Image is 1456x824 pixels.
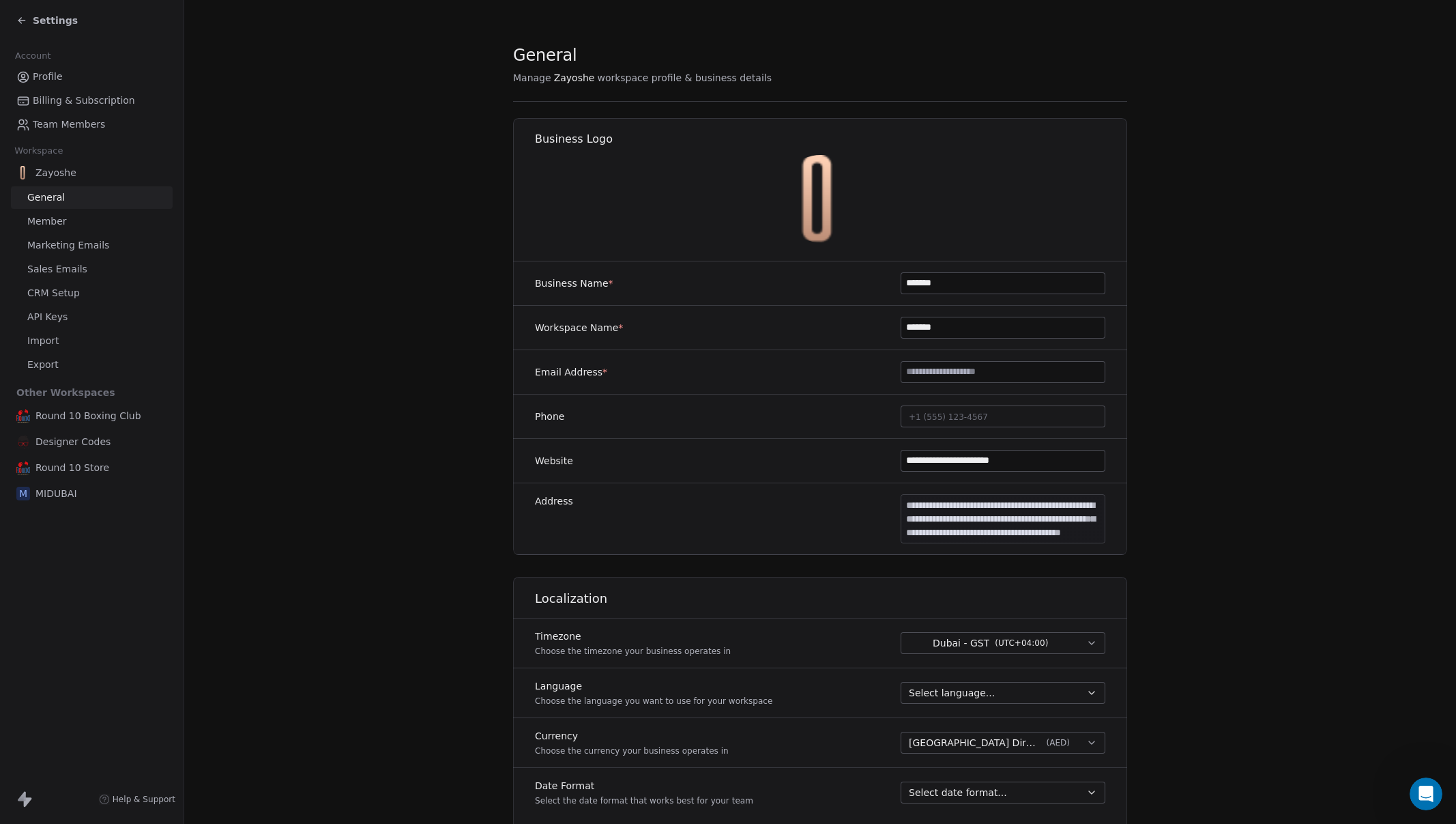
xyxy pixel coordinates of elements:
button: go back [9,5,35,31]
label: Workspace Name [535,321,623,335]
span: Account [9,46,57,66]
div: Abdul says… [11,205,262,299]
p: Choose the currency your business operates in [535,745,729,756]
span: General [27,190,65,205]
span: API Keys [27,310,68,324]
button: [GEOGRAPHIC_DATA] Dirham(AED) [901,732,1105,754]
a: Import [11,330,173,352]
a: Sales Emails [11,258,173,281]
label: Address [535,494,573,508]
button: +1 (555) 123-4567 [901,406,1105,427]
label: Language [535,679,772,693]
span: Team Members [33,117,105,132]
a: Team Members [11,113,173,136]
button: Dubai - GST(UTC+04:00) [901,632,1105,654]
img: Round%2010%20Boxing%20Club%20-%20Logo.png [16,461,30,474]
label: Timezone [535,629,731,643]
span: ( AED ) [1046,737,1070,748]
p: Active in the last 15m [66,17,164,31]
h1: [PERSON_NAME] [66,7,155,17]
label: Currency [535,729,729,743]
button: Gif picker [43,447,54,458]
a: Member [11,210,173,233]
span: Manage [513,71,551,85]
a: Billing & Subscription [11,89,173,112]
span: Round 10 Store [35,461,109,474]
label: Phone [535,410,564,423]
b: five icons appear in a horizontal block [22,68,199,92]
iframe: Intercom live chat [1410,778,1442,810]
label: Business Name [535,276,613,290]
span: Designer Codes [35,435,111,449]
span: Dubai - GST [933,636,989,650]
h1: Business Logo [535,132,1128,147]
a: Help & Support [99,794,175,805]
textarea: Message… [12,418,261,442]
button: Emoji picker [21,447,32,458]
img: Round%2010%20Boxing%20Club%20-%20Logo.png [16,409,30,423]
a: General [11,186,173,209]
a: Marketing Emails [11,234,173,257]
div: I completely understand your concern, having all your social icons neatly aligned in one row with... [11,317,224,508]
span: Import [27,334,59,348]
span: Round 10 Boxing Club [35,409,141,423]
button: Home [214,5,239,31]
div: Why cant u just provide a better solution of having all the socials in the same row? Every other ... [60,213,251,280]
span: MIDUBAI [35,487,77,500]
span: Workspace [9,141,69,161]
li: Directly below it, add a and place the remaining two icons. [32,22,213,60]
span: Member [27,214,67,229]
button: Send a message… [234,442,256,464]
span: General [513,45,577,66]
div: That way, all , but built using two rows (3 + 2). [22,67,213,107]
label: Website [535,454,573,468]
div: Why cant u just provide a better solution of having all the socials in the same row? Every other ... [49,205,262,288]
p: Select the date format that works best for your team [535,795,753,806]
div: I’ve also recorded a quick video showing you exactly how to set this up. Please check it out here: [22,114,213,167]
span: Sales Emails [27,262,87,276]
img: zayoshe_logo@2x-300x51-1.png [16,166,30,180]
a: API Keys [11,306,173,328]
button: Upload attachment [65,447,76,458]
span: Zayoshe [554,71,595,85]
a: [URL][DOMAIN_NAME] [22,141,166,166]
div: That said, I’ve already highlighted your feedback to our product team and I’ll make sure to keep ... [22,399,213,453]
div: I completely understand your concern, having all your social icons neatly aligned in one row with... [22,326,213,393]
a: CRM Setup [11,282,173,304]
p: Choose the timezone your business operates in [535,646,731,657]
span: Select language... [909,686,995,700]
span: Other Workspaces [11,382,121,403]
span: CRM Setup [27,286,80,300]
span: workspace profile & business details [597,71,772,85]
span: ( UTC+04:00 ) [995,637,1048,649]
span: Profile [33,70,63,84]
button: Start recording [87,447,98,458]
span: Marketing Emails [27,238,109,253]
a: Export [11,354,173,376]
a: Profile [11,66,173,88]
span: M [16,487,30,500]
span: Export [27,358,59,372]
div: Close [239,5,264,30]
span: Help & Support [113,794,175,805]
div: Harinder says… [11,317,262,538]
img: zayoshe_logo@2x-300x51-1.png [777,155,864,242]
h1: Localization [535,591,1128,607]
p: Choose the language you want to use for your workspace [535,696,772,707]
a: Settings [16,14,78,27]
span: Zayoshe [35,166,76,180]
label: Date Format [535,779,753,793]
span: +1 (555) 123-4567 [909,412,988,422]
div: [DATE] [11,186,262,205]
span: [GEOGRAPHIC_DATA] Dirham [909,736,1040,750]
img: Profile image for Harinder [39,8,61,29]
div: [DATE] [11,299,262,317]
span: Settings [33,14,78,27]
span: Select date format... [909,786,1007,799]
span: Billing & Subscription [33,94,135,108]
label: Email Address [535,365,607,379]
img: DesignerCodes_logo36.png [16,435,30,449]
